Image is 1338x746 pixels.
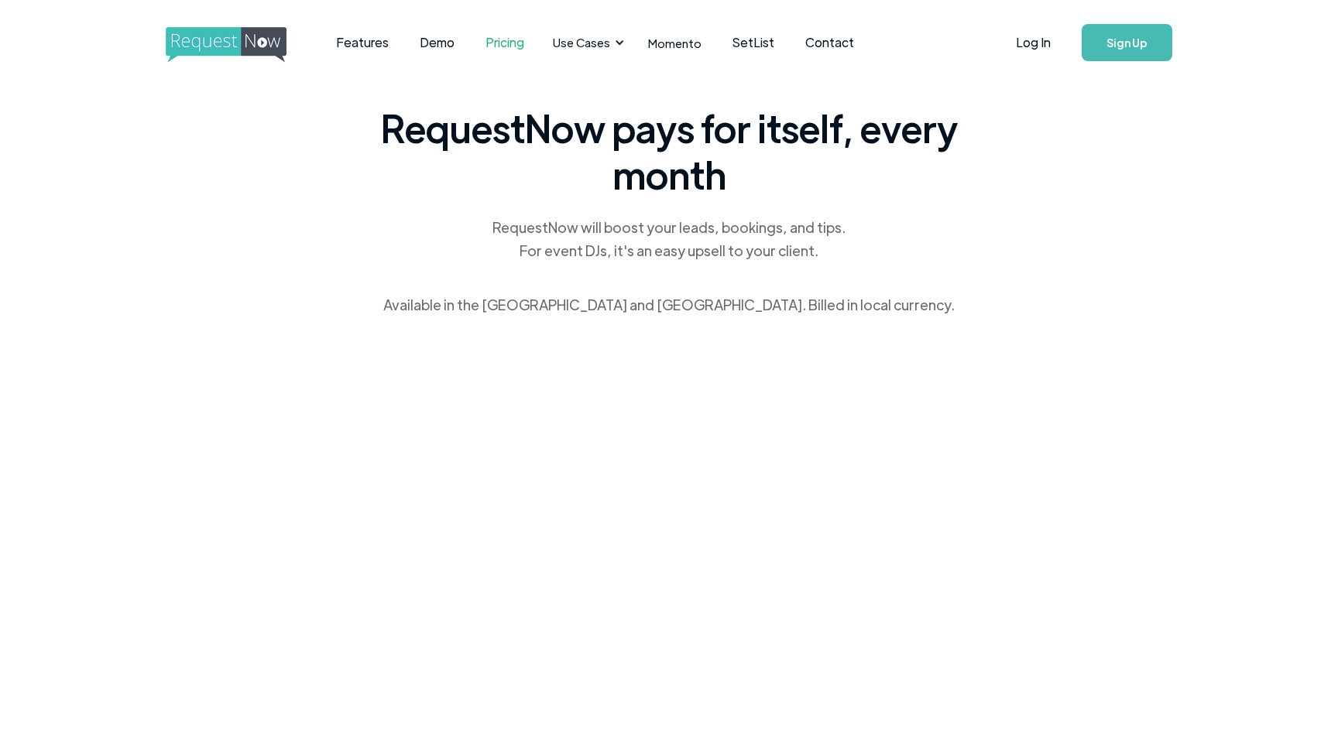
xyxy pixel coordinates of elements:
a: Log In [1000,15,1066,70]
a: Pricing [470,19,540,67]
a: Contact [790,19,870,67]
a: SetList [717,19,790,67]
div: Use Cases [544,19,629,67]
a: Demo [404,19,470,67]
a: home [166,27,282,58]
a: Sign Up [1082,24,1172,61]
span: RequestNow pays for itself, every month [375,104,963,197]
img: requestnow logo [166,27,315,63]
a: Momento [633,20,717,66]
div: Available in the [GEOGRAPHIC_DATA] and [GEOGRAPHIC_DATA]. Billed in local currency. [383,293,955,317]
div: RequestNow will boost your leads, bookings, and tips. For event DJs, it's an easy upsell to your ... [491,216,847,262]
a: Features [321,19,404,67]
div: Use Cases [553,34,610,51]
